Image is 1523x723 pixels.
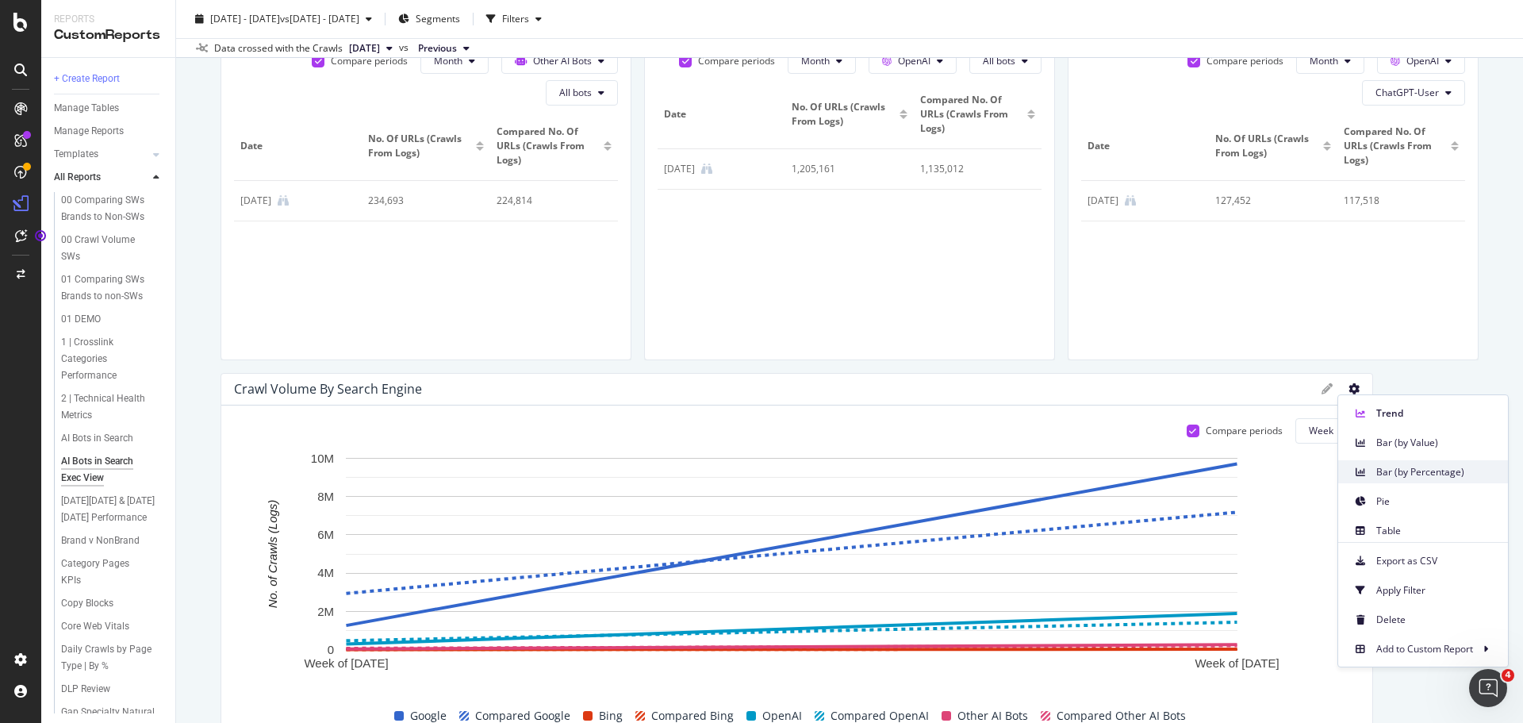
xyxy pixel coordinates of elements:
div: Compare periods [331,54,408,67]
div: 127,452 [1215,194,1319,208]
button: OpenAI [1377,48,1465,74]
a: Templates [54,146,148,163]
button: OpenAI [869,48,957,74]
button: Month [788,48,856,74]
div: Core Web Vitals [61,618,129,635]
span: Month [434,54,462,67]
div: Templates [54,146,98,163]
div: Brand v NonBrand [61,533,140,549]
div: 224,814 [497,194,600,208]
span: No. of URLs (Crawls from Logs) [1215,132,1318,160]
a: Manage Tables [54,100,164,117]
a: All Reports [54,169,148,186]
button: Week [1295,418,1360,444]
div: Compare periods [1207,54,1283,67]
div: Unique URLs Crawled from Other AI BotsCompare periodsMonthOther AI BotsAll botsDateNo. of URLs (C... [221,3,631,360]
div: Unique URLs Crawled from ChatGPT-UserCompare periodsMonthOpenAIChatGPT-UserDateNo. of URLs (Crawl... [1068,3,1479,360]
div: 234,693 [368,194,472,208]
span: Previous [418,41,457,56]
div: Compare periods [1206,424,1283,437]
div: Filters [502,12,529,25]
div: Reports [54,13,163,26]
a: AI Bots in Search [61,430,164,447]
text: Week of [DATE] [1195,656,1279,670]
div: A chart. [234,450,1348,690]
a: 01 DEMO [61,311,164,328]
button: [DATE] [343,39,399,58]
text: 8M [317,490,334,503]
div: Daily Crawls by Page Type | By % [61,641,154,675]
span: Other AI Bots [533,54,592,67]
a: 00 Comparing SWs Brands to Non-SWs [61,192,164,225]
button: Previous [412,39,476,58]
div: Manage Reports [54,123,124,140]
span: Pie [1376,494,1495,509]
div: Category Pages KPIs [61,556,149,589]
iframe: Intercom live chat [1469,669,1507,707]
span: Trend [1376,406,1495,421]
span: All bots [983,54,1015,67]
span: [DATE] - [DATE] [210,12,280,25]
a: Manage Reports [54,123,164,140]
a: DLP Review [61,681,164,698]
div: 2 | Technical Health Metrics [61,390,152,424]
a: Daily Crawls by Page Type | By % [61,641,164,675]
div: 01 Comparing SWs Brands to non-SWs [61,271,155,305]
span: Month [1310,54,1338,67]
div: 1 Aug. 2025 [1088,194,1118,208]
span: Delete [1376,613,1495,627]
span: Apply Filter [1376,583,1495,598]
div: 117,518 [1344,194,1448,208]
div: AI Bots in Search Exec View [61,453,152,486]
div: Unique URLs Crawled from OpenAICompare periodsMonthOpenAIAll botsDateNo. of URLs (Crawls from Log... [644,3,1055,360]
text: No. of Crawls (Logs) [266,500,279,609]
text: 4M [317,566,334,579]
a: AI Bots in Search Exec View [61,453,164,486]
span: Month [801,54,830,67]
div: 1,205,161 [792,162,896,176]
span: Date [240,139,351,153]
div: CustomReports [54,26,163,44]
span: Week [1309,424,1333,437]
a: Category Pages KPIs [61,556,164,589]
text: 10M [311,452,334,465]
span: OpenAI [898,54,930,67]
div: + Create Report [54,71,120,87]
div: 00 Crawl Volume SWs [61,232,149,265]
div: 1 Aug. 2025 [664,162,695,176]
span: No. of URLs (Crawls from Logs) [368,132,471,160]
span: Table [1376,524,1495,538]
div: Data crossed with the Crawls [214,41,343,56]
button: All bots [546,80,618,106]
a: 2 | Technical Health Metrics [61,390,164,424]
div: Manage Tables [54,100,119,117]
span: ChatGPT-User [1375,86,1439,99]
div: All Reports [54,169,101,186]
a: [DATE][DATE] & [DATE][DATE] Performance [61,493,164,526]
a: 1 | Crosslink Categories Performance [61,334,164,384]
button: Segments [392,6,466,32]
span: 2025 Aug. 20th [349,41,380,56]
span: Export as CSV [1376,554,1495,568]
div: AI Bots in Search [61,430,133,447]
text: 2M [317,605,334,618]
button: Filters [480,6,548,32]
span: Date [1088,139,1199,153]
button: Month [1296,48,1364,74]
span: Compared No. of URLs (Crawls from Logs) [920,93,1023,136]
a: 00 Crawl Volume SWs [61,232,164,265]
button: ChatGPT-User [1362,80,1465,106]
text: 6M [317,528,334,541]
div: 1 Aug. 2025 [240,194,271,208]
button: Other AI Bots [501,48,618,74]
span: Segments [416,12,460,25]
text: Week of [DATE] [304,656,388,670]
span: Compared No. of URLs (Crawls from Logs) [1344,125,1447,167]
div: Crawl Volume By Search Engine [234,381,422,397]
span: Date [664,107,775,121]
a: Brand v NonBrand [61,533,164,549]
div: 1,135,012 [920,162,1024,176]
span: Compared No. of URLs (Crawls from Logs) [497,125,600,167]
a: 01 Comparing SWs Brands to non-SWs [61,271,164,305]
span: OpenAI [1406,54,1439,67]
